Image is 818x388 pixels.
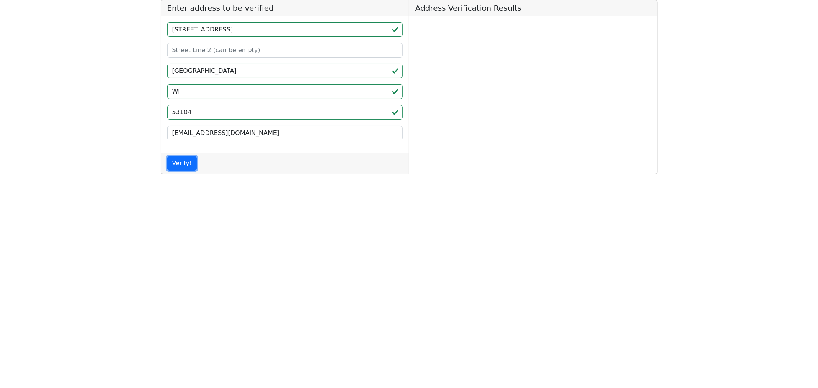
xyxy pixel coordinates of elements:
[409,0,657,16] h5: Address Verification Results
[167,43,403,58] input: Street Line 2 (can be empty)
[167,105,403,120] input: ZIP code 5 or 5+4
[167,22,403,37] input: Street Line 1
[167,64,403,78] input: City
[167,84,403,99] input: 2-Letter State
[161,0,409,16] h5: Enter address to be verified
[167,126,403,140] input: Your Email
[167,156,197,171] button: Verify!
